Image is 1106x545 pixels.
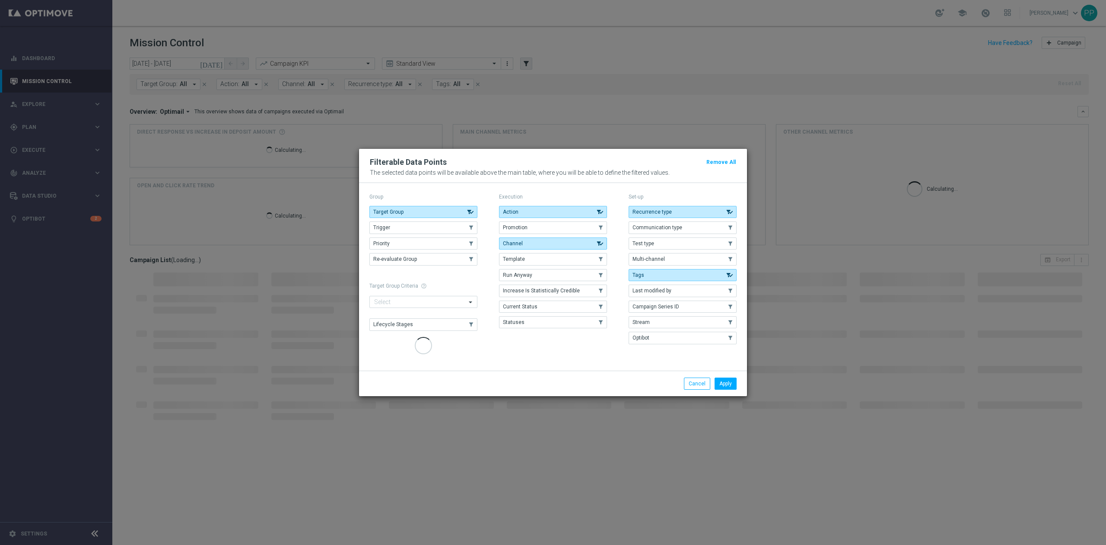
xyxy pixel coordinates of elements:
[499,285,607,297] button: Increase Is Statistically Credible
[503,272,532,278] span: Run Anyway
[629,221,737,234] button: Communication type
[632,272,644,278] span: Tags
[499,301,607,313] button: Current Status
[632,304,679,310] span: Campaign Series ID
[503,304,537,310] span: Current Status
[632,288,671,294] span: Last modified by
[370,169,737,176] p: The selected data points will be available above the main table, where you will be able to define...
[632,319,650,325] span: Stream
[369,237,477,250] button: Priority
[629,301,737,313] button: Campaign Series ID
[629,253,737,265] button: Multi-channel
[503,224,528,231] span: Promotion
[503,319,524,325] span: Statuses
[499,316,607,328] button: Statuses
[373,224,390,231] span: Trigger
[629,193,737,200] p: Set-up
[629,237,737,250] button: Test type
[706,157,737,167] button: Remove All
[632,209,672,215] span: Recurrence type
[632,335,649,341] span: Optibot
[632,224,682,231] span: Communication type
[373,256,417,262] span: Re-evaluate Group
[369,283,477,289] h1: Target Group Criteria
[369,221,477,234] button: Trigger
[632,256,665,262] span: Multi-channel
[629,332,737,344] button: Optibot
[503,240,523,247] span: Channel
[373,240,390,247] span: Priority
[370,157,447,167] h2: Filterable Data Points
[629,285,737,297] button: Last modified by
[632,240,654,247] span: Test type
[499,221,607,234] button: Promotion
[503,288,580,294] span: Increase Is Statistically Credible
[503,209,518,215] span: Action
[369,318,477,330] button: Lifecycle Stages
[369,193,477,200] p: Group
[684,378,710,390] button: Cancel
[499,193,607,200] p: Execution
[373,209,404,215] span: Target Group
[499,253,607,265] button: Template
[369,206,477,218] button: Target Group
[629,206,737,218] button: Recurrence type
[499,237,607,250] button: Channel
[503,256,525,262] span: Template
[499,269,607,281] button: Run Anyway
[629,316,737,328] button: Stream
[369,253,477,265] button: Re-evaluate Group
[499,206,607,218] button: Action
[629,269,737,281] button: Tags
[421,283,427,289] span: help_outline
[373,321,413,327] span: Lifecycle Stages
[715,378,737,390] button: Apply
